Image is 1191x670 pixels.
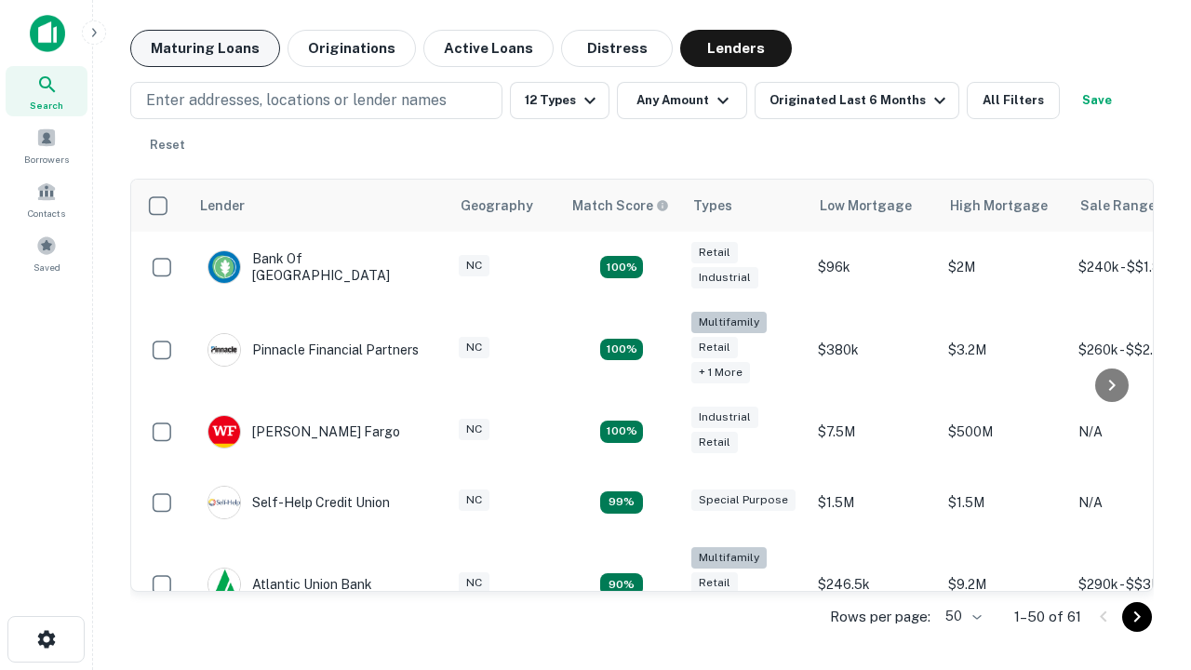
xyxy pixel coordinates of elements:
[691,242,738,263] div: Retail
[809,467,939,538] td: $1.5M
[130,82,502,119] button: Enter addresses, locations or lender names
[510,82,609,119] button: 12 Types
[680,30,792,67] button: Lenders
[288,30,416,67] button: Originations
[28,206,65,221] span: Contacts
[207,250,431,284] div: Bank Of [GEOGRAPHIC_DATA]
[208,251,240,283] img: picture
[138,127,197,164] button: Reset
[208,487,240,518] img: picture
[6,66,87,116] a: Search
[809,538,939,632] td: $246.5k
[809,302,939,396] td: $380k
[207,486,390,519] div: Self-help Credit Union
[572,195,665,216] h6: Match Score
[938,603,984,630] div: 50
[561,180,682,232] th: Capitalize uses an advanced AI algorithm to match your search with the best lender. The match sco...
[449,180,561,232] th: Geography
[146,89,447,112] p: Enter addresses, locations or lender names
[130,30,280,67] button: Maturing Loans
[572,195,669,216] div: Capitalize uses an advanced AI algorithm to match your search with the best lender. The match sco...
[1080,194,1156,217] div: Sale Range
[6,228,87,278] a: Saved
[459,572,489,594] div: NC
[950,194,1048,217] div: High Mortgage
[820,194,912,217] div: Low Mortgage
[939,180,1069,232] th: High Mortgage
[809,232,939,302] td: $96k
[682,180,809,232] th: Types
[691,267,758,288] div: Industrial
[461,194,533,217] div: Geography
[208,334,240,366] img: picture
[691,432,738,453] div: Retail
[809,180,939,232] th: Low Mortgage
[693,194,732,217] div: Types
[939,467,1069,538] td: $1.5M
[600,421,643,443] div: Matching Properties: 14, hasApolloMatch: undefined
[617,82,747,119] button: Any Amount
[459,489,489,511] div: NC
[207,415,400,449] div: [PERSON_NAME] Fargo
[691,572,738,594] div: Retail
[33,260,60,275] span: Saved
[24,152,69,167] span: Borrowers
[1067,82,1127,119] button: Save your search to get updates of matches that match your search criteria.
[830,606,930,628] p: Rows per page:
[600,339,643,361] div: Matching Properties: 20, hasApolloMatch: undefined
[939,232,1069,302] td: $2M
[939,396,1069,467] td: $500M
[459,419,489,440] div: NC
[1098,521,1191,610] iframe: Chat Widget
[207,333,419,367] div: Pinnacle Financial Partners
[200,194,245,217] div: Lender
[769,89,951,112] div: Originated Last 6 Months
[691,407,758,428] div: Industrial
[208,569,240,600] img: picture
[691,489,796,511] div: Special Purpose
[600,573,643,596] div: Matching Properties: 10, hasApolloMatch: undefined
[30,15,65,52] img: capitalize-icon.png
[809,396,939,467] td: $7.5M
[207,568,372,601] div: Atlantic Union Bank
[691,547,767,569] div: Multifamily
[691,337,738,358] div: Retail
[30,98,63,113] span: Search
[6,174,87,224] a: Contacts
[600,256,643,278] div: Matching Properties: 15, hasApolloMatch: undefined
[939,538,1069,632] td: $9.2M
[459,337,489,358] div: NC
[691,362,750,383] div: + 1 more
[1122,602,1152,632] button: Go to next page
[600,491,643,514] div: Matching Properties: 11, hasApolloMatch: undefined
[189,180,449,232] th: Lender
[561,30,673,67] button: Distress
[691,312,767,333] div: Multifamily
[423,30,554,67] button: Active Loans
[6,120,87,170] a: Borrowers
[208,416,240,448] img: picture
[1014,606,1081,628] p: 1–50 of 61
[967,82,1060,119] button: All Filters
[755,82,959,119] button: Originated Last 6 Months
[459,255,489,276] div: NC
[939,302,1069,396] td: $3.2M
